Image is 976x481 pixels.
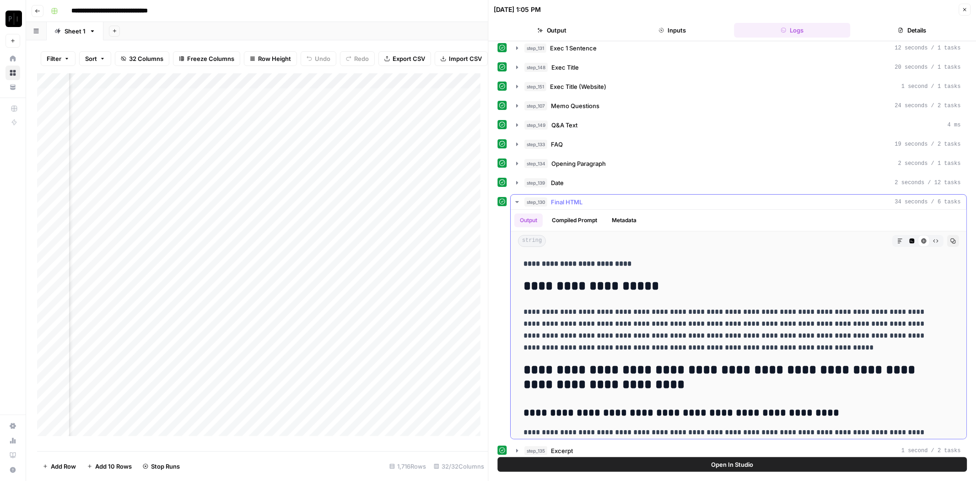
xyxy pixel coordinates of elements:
[854,23,971,38] button: Details
[525,63,548,72] span: step_148
[5,433,20,448] a: Usage
[301,51,336,66] button: Undo
[494,23,610,38] button: Output
[258,54,291,63] span: Row Height
[948,121,961,129] span: 4 ms
[525,159,548,168] span: step_134
[525,178,548,187] span: step_139
[901,447,961,455] span: 1 second / 2 tasks
[315,54,330,63] span: Undo
[511,137,967,152] button: 19 seconds / 2 tasks
[552,63,579,72] span: Exec Title
[511,175,967,190] button: 2 seconds / 12 tasks
[115,51,169,66] button: 32 Columns
[386,459,430,474] div: 1,716 Rows
[550,44,597,53] span: Exec 1 Sentence
[511,79,967,94] button: 1 second / 1 tasks
[79,51,111,66] button: Sort
[895,198,961,206] span: 34 seconds / 6 tasks
[525,120,548,130] span: step_149
[511,98,967,113] button: 24 seconds / 2 tasks
[525,101,548,110] span: step_107
[551,178,564,187] span: Date
[5,419,20,433] a: Settings
[511,210,967,439] div: 34 seconds / 6 tasks
[95,462,132,471] span: Add 10 Rows
[5,51,20,66] a: Home
[614,23,730,38] button: Inputs
[51,462,76,471] span: Add Row
[187,54,234,63] span: Freeze Columns
[895,140,961,148] span: 19 seconds / 2 tasks
[895,63,961,71] span: 20 seconds / 1 tasks
[393,54,425,63] span: Export CSV
[494,5,541,14] div: [DATE] 1:05 PM
[5,80,20,94] a: Your Data
[525,140,548,149] span: step_133
[547,213,603,227] button: Compiled Prompt
[511,156,967,171] button: 2 seconds / 1 tasks
[5,11,22,27] img: Paragon (Prod) Logo
[607,213,642,227] button: Metadata
[552,120,578,130] span: Q&A Text
[37,459,81,474] button: Add Row
[552,159,606,168] span: Opening Paragraph
[5,463,20,477] button: Help + Support
[151,462,180,471] span: Stop Runs
[498,457,967,472] button: Open In Studio
[734,23,850,38] button: Logs
[895,102,961,110] span: 24 seconds / 2 tasks
[65,27,86,36] div: Sheet 1
[551,197,583,207] span: Final HTML
[525,44,547,53] span: step_131
[41,51,75,66] button: Filter
[47,22,103,40] a: Sheet 1
[895,179,961,187] span: 2 seconds / 12 tasks
[551,101,600,110] span: Memo Questions
[5,448,20,463] a: Learning Hub
[711,460,753,469] span: Open In Studio
[47,54,61,63] span: Filter
[525,446,548,455] span: step_135
[550,82,607,91] span: Exec Title (Website)
[81,459,137,474] button: Add 10 Rows
[378,51,431,66] button: Export CSV
[511,118,967,132] button: 4 ms
[525,82,547,91] span: step_151
[244,51,297,66] button: Row Height
[525,197,548,207] span: step_130
[85,54,97,63] span: Sort
[435,51,488,66] button: Import CSV
[129,54,163,63] span: 32 Columns
[551,446,573,455] span: Excerpt
[901,82,961,91] span: 1 second / 1 tasks
[511,60,967,75] button: 20 seconds / 1 tasks
[898,159,961,168] span: 2 seconds / 1 tasks
[354,54,369,63] span: Redo
[511,41,967,55] button: 12 seconds / 1 tasks
[137,459,185,474] button: Stop Runs
[511,443,967,458] button: 1 second / 2 tasks
[430,459,488,474] div: 32/32 Columns
[340,51,375,66] button: Redo
[173,51,240,66] button: Freeze Columns
[5,7,20,30] button: Workspace: Paragon (Prod)
[449,54,482,63] span: Import CSV
[5,66,20,80] a: Browse
[511,195,967,209] button: 34 seconds / 6 tasks
[515,213,543,227] button: Output
[895,44,961,52] span: 12 seconds / 1 tasks
[518,235,546,247] span: string
[551,140,563,149] span: FAQ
